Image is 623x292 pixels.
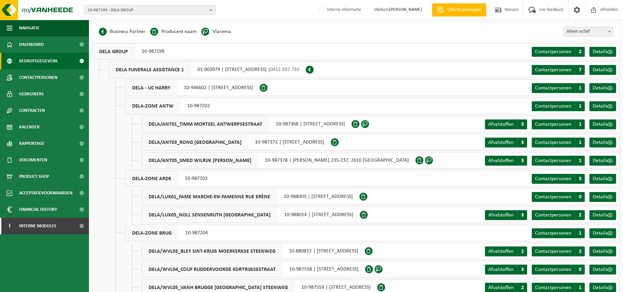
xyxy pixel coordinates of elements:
div: 10-946602 | [STREET_ADDRESS] [125,80,260,96]
span: Details [593,285,608,290]
a: Contactpersonen 1 [532,101,585,111]
span: Contactpersonen [535,267,571,272]
a: Details [589,156,616,166]
div: 10-987199 [92,43,171,60]
a: Contactpersonen 7 [532,65,585,75]
span: Contactpersonen [19,69,57,86]
a: Contactpersonen 1 [532,156,585,166]
span: Details [593,231,608,236]
span: Acceptatievoorwaarden [19,185,72,201]
span: Details [593,158,608,163]
span: DELA FUNERALS ASSISTANCE 1 [109,62,191,78]
a: Afvalstoffen 3 [485,119,527,129]
a: Contactpersonen 2 [532,47,585,57]
span: Afvalstoffen [488,140,514,145]
a: Details [589,246,616,256]
span: DELA-ZONE ARDE [126,171,178,186]
span: Details [593,176,608,181]
div: 10-988014 | [STREET_ADDRESS] [142,207,360,223]
span: DELA/ANT05_SMED WILRIJK [PERSON_NAME] [142,152,258,168]
div: 10-880812 | [STREET_ADDRESS] [142,243,365,259]
a: Details [589,101,616,111]
div: 10-987202 [125,98,216,114]
span: 0 [575,265,585,275]
a: Contactpersonen 2 [532,246,585,256]
div: 01-903979 | [STREET_ADDRESS] | [109,61,306,78]
a: Details [589,119,616,129]
a: Afvalstoffen 3 [485,156,527,166]
span: 0412.937.710 [270,67,299,72]
span: 1 [575,101,585,111]
span: Contactpersonen [535,122,571,127]
a: Afvalstoffen 2 [485,246,527,256]
span: Afvalstoffen [488,122,514,127]
span: 1 [575,138,585,147]
span: Offerte aanvragen [445,7,483,13]
span: Afvalstoffen [488,158,514,163]
span: 7 [575,65,585,75]
div: 10-987372 | [STREET_ADDRESS] [142,134,331,150]
span: Contactpersonen [535,140,571,145]
span: Afvalstoffen [488,249,514,254]
span: DELA GROUP [93,44,135,59]
span: 2 [575,210,585,220]
span: Gebruikers [19,86,44,102]
span: Alleen actief [564,27,613,36]
a: Contactpersonen 0 [532,265,585,275]
a: Contactpersonen 1 [532,83,585,93]
span: 2 [575,47,585,57]
span: DELA-ZONE ANTW [126,98,181,114]
a: Afvalstoffen 3 [485,138,527,147]
a: Details [589,265,616,275]
span: Details [593,122,608,127]
span: Afvalstoffen [488,212,514,218]
span: 3 [517,210,527,220]
a: Afvalstoffen 3 [485,265,527,275]
span: Details [593,140,608,145]
a: Afvalstoffen 3 [485,210,527,220]
span: Details [593,104,608,109]
span: 1 [575,119,585,129]
span: Details [593,67,608,73]
a: Offerte aanvragen [432,3,486,16]
a: Contactpersonen 5 [532,174,585,184]
span: Contactpersonen [535,176,571,181]
span: Contactpersonen [535,212,571,218]
span: Navigatie [19,20,40,36]
span: I [7,218,13,234]
a: Details [589,174,616,184]
span: DELA-ZONE BRUG [126,225,179,241]
span: Contactpersonen [535,249,571,254]
a: Contactpersonen 1 [532,138,585,147]
span: 1 [575,83,585,93]
span: DELA/WVL04_COUF RUDDERVOORDE KORTRIJKSESTRAAT [142,261,283,277]
span: Contactpersonen [535,104,571,109]
span: Documenten [19,152,47,168]
span: DELA/WVL03_BLEY SINT-KRUIS MOERKERKSE STEENWEG [142,243,282,259]
span: 5 [575,174,585,184]
span: Rapportage [19,135,44,152]
a: Details [589,47,616,57]
span: Details [593,85,608,91]
strong: [PERSON_NAME] [389,7,422,12]
a: Contactpersonen 2 [532,210,585,220]
button: 10-987199 - DELA GROUP [84,5,216,15]
span: 3 [517,119,527,129]
li: Vlarema [201,27,231,37]
span: 3 [517,265,527,275]
div: 10-987368 | [STREET_ADDRESS] [142,116,352,132]
span: Alleen actief [564,27,613,37]
a: Contactpersonen 1 [532,119,585,129]
a: Details [589,192,616,202]
span: Kalender [19,119,40,135]
span: DELA/ANT01_TIMM MORTSEL ANTWERPSESTRAAT [142,116,269,132]
a: Details [589,210,616,220]
span: DELA/LUX05_NOLL SENSENRUTH [GEOGRAPHIC_DATA] [142,207,277,223]
span: Contactpersonen [535,67,571,73]
a: Contactpersonen 0 [532,192,585,202]
span: DELA/ANT03_RONG [GEOGRAPHIC_DATA] [142,134,248,150]
a: Details [589,138,616,147]
div: 10-988003 | [STREET_ADDRESS] [142,188,359,205]
label: Interne informatie [318,5,361,15]
span: 2 [575,246,585,256]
